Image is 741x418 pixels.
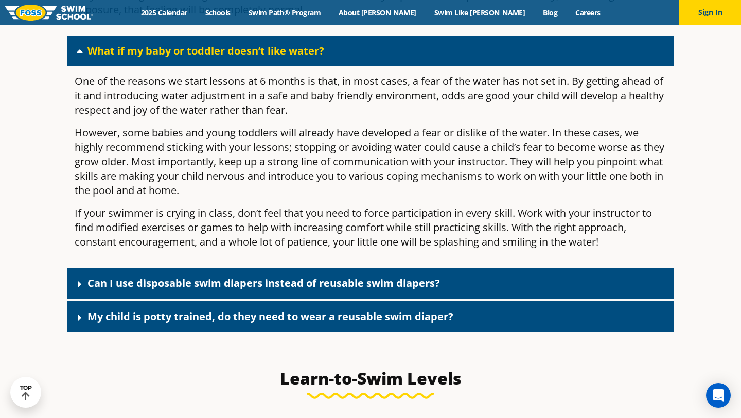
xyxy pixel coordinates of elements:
[75,126,666,198] p: However, some babies and young toddlers will already have developed a fear or dislike of the wate...
[20,385,32,400] div: TOP
[567,8,609,18] a: Careers
[534,8,567,18] a: Blog
[5,5,93,21] img: FOSS Swim School Logo
[239,8,329,18] a: Swim Path® Program
[67,301,674,332] div: My child is potty trained, do they need to wear a reusable swim diaper?
[75,206,666,249] p: If your swimmer is crying in class, don’t feel that you need to force participation in every skil...
[128,368,613,389] h3: Learn-to-Swim Levels
[706,383,731,408] div: Open Intercom Messenger
[196,8,239,18] a: Schools
[425,8,534,18] a: Swim Like [PERSON_NAME]
[330,8,426,18] a: About [PERSON_NAME]
[67,66,674,265] div: What if my baby or toddler doesn’t like water?
[87,309,453,323] a: My child is potty trained, do they need to wear a reusable swim diaper?
[67,268,674,299] div: Can I use disposable swim diapers instead of reusable swim diapers?
[87,276,440,290] a: Can I use disposable swim diapers instead of reusable swim diapers?
[132,8,196,18] a: 2025 Calendar
[87,44,324,58] a: What if my baby or toddler doesn’t like water?
[67,36,674,66] div: What if my baby or toddler doesn’t like water?
[75,74,666,117] p: One of the reasons we start lessons at 6 months is that, in most cases, a fear of the water has n...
